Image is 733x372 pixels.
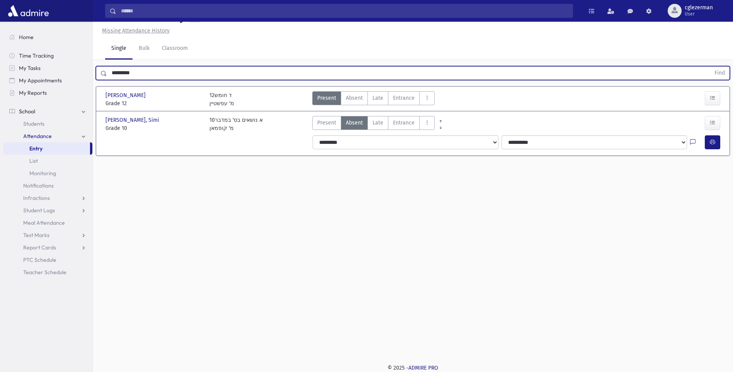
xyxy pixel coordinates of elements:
[3,62,92,74] a: My Tasks
[346,94,363,102] span: Absent
[23,219,65,226] span: Meal Attendance
[393,119,415,127] span: Entrance
[393,94,415,102] span: Entrance
[23,182,54,189] span: Notifications
[685,11,713,17] span: User
[3,204,92,217] a: Student Logs
[133,38,156,60] a: Bulk
[3,217,92,229] a: Meal Attendance
[23,232,49,239] span: Test Marks
[23,256,56,263] span: PTC Schedule
[3,105,92,118] a: School
[105,91,147,99] span: [PERSON_NAME]
[105,124,202,132] span: Grade 10
[3,179,92,192] a: Notifications
[105,116,161,124] span: [PERSON_NAME], Simi
[23,120,44,127] span: Students
[19,108,35,115] span: School
[99,27,170,34] a: Missing Attendance History
[3,87,92,99] a: My Reports
[29,157,38,164] span: List
[23,133,52,140] span: Attendance
[3,49,92,62] a: Time Tracking
[346,119,363,127] span: Absent
[3,142,90,155] a: Entry
[312,116,435,132] div: AttTypes
[3,130,92,142] a: Attendance
[209,116,263,132] div: 10א נושאים בס' במדבר מ' קופמאן
[372,119,383,127] span: Late
[105,364,721,372] div: © 2025 -
[29,145,43,152] span: Entry
[372,94,383,102] span: Late
[3,74,92,87] a: My Appointments
[105,38,133,60] a: Single
[19,52,54,59] span: Time Tracking
[317,119,336,127] span: Present
[23,244,56,251] span: Report Cards
[209,91,234,108] div: 12ד חומש מ' עפשטיין
[3,192,92,204] a: Infractions
[3,118,92,130] a: Students
[156,38,194,60] a: Classroom
[116,4,573,18] input: Search
[685,5,713,11] span: cglezerman
[23,269,66,276] span: Teacher Schedule
[3,254,92,266] a: PTC Schedule
[3,266,92,278] a: Teacher Schedule
[102,27,170,34] u: Missing Attendance History
[29,170,56,177] span: Monitoring
[3,31,92,43] a: Home
[19,77,62,84] span: My Appointments
[3,229,92,241] a: Test Marks
[19,89,47,96] span: My Reports
[317,94,336,102] span: Present
[19,34,34,41] span: Home
[105,99,202,108] span: Grade 12
[312,91,435,108] div: AttTypes
[3,155,92,167] a: List
[23,195,50,201] span: Infractions
[19,65,41,72] span: My Tasks
[710,67,730,80] button: Find
[3,167,92,179] a: Monitoring
[6,3,51,19] img: AdmirePro
[23,207,55,214] span: Student Logs
[3,241,92,254] a: Report Cards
